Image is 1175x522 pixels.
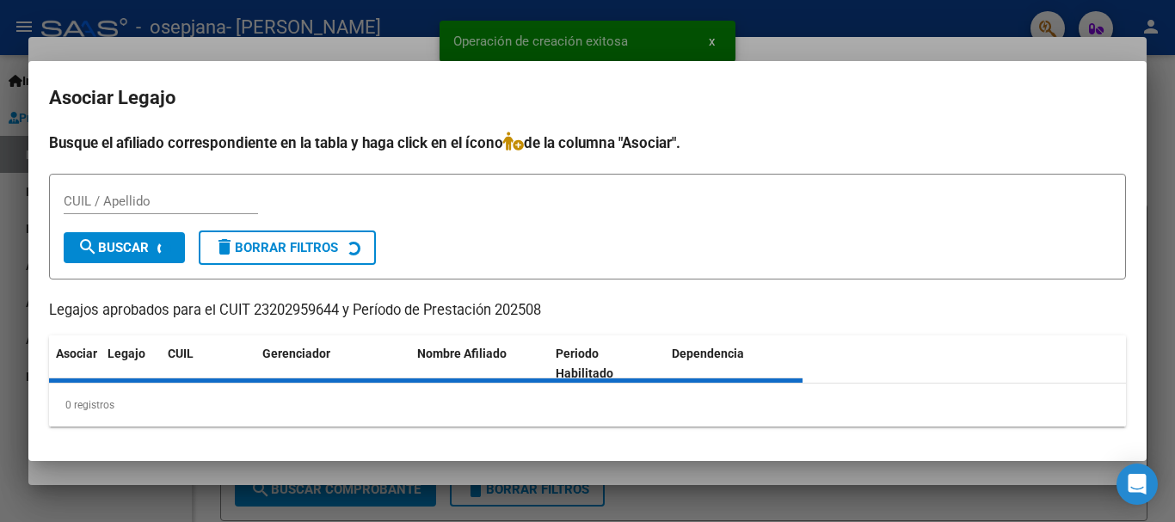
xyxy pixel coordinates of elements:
span: Buscar [77,240,149,255]
datatable-header-cell: CUIL [161,335,255,392]
h2: Asociar Legajo [49,82,1126,114]
datatable-header-cell: Gerenciador [255,335,410,392]
datatable-header-cell: Nombre Afiliado [410,335,549,392]
mat-icon: search [77,236,98,257]
button: Borrar Filtros [199,230,376,265]
p: Legajos aprobados para el CUIT 23202959644 y Período de Prestación 202508 [49,300,1126,322]
span: Periodo Habilitado [556,347,613,380]
mat-icon: delete [214,236,235,257]
datatable-header-cell: Asociar [49,335,101,392]
div: 0 registros [49,384,1126,427]
datatable-header-cell: Legajo [101,335,161,392]
h4: Busque el afiliado correspondiente en la tabla y haga click en el ícono de la columna "Asociar". [49,132,1126,154]
span: Dependencia [672,347,744,360]
span: Gerenciador [262,347,330,360]
span: Asociar [56,347,97,360]
button: Buscar [64,232,185,263]
span: Nombre Afiliado [417,347,507,360]
datatable-header-cell: Dependencia [665,335,803,392]
div: Open Intercom Messenger [1117,464,1158,505]
span: Legajo [108,347,145,360]
datatable-header-cell: Periodo Habilitado [549,335,665,392]
span: Borrar Filtros [214,240,338,255]
span: CUIL [168,347,194,360]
